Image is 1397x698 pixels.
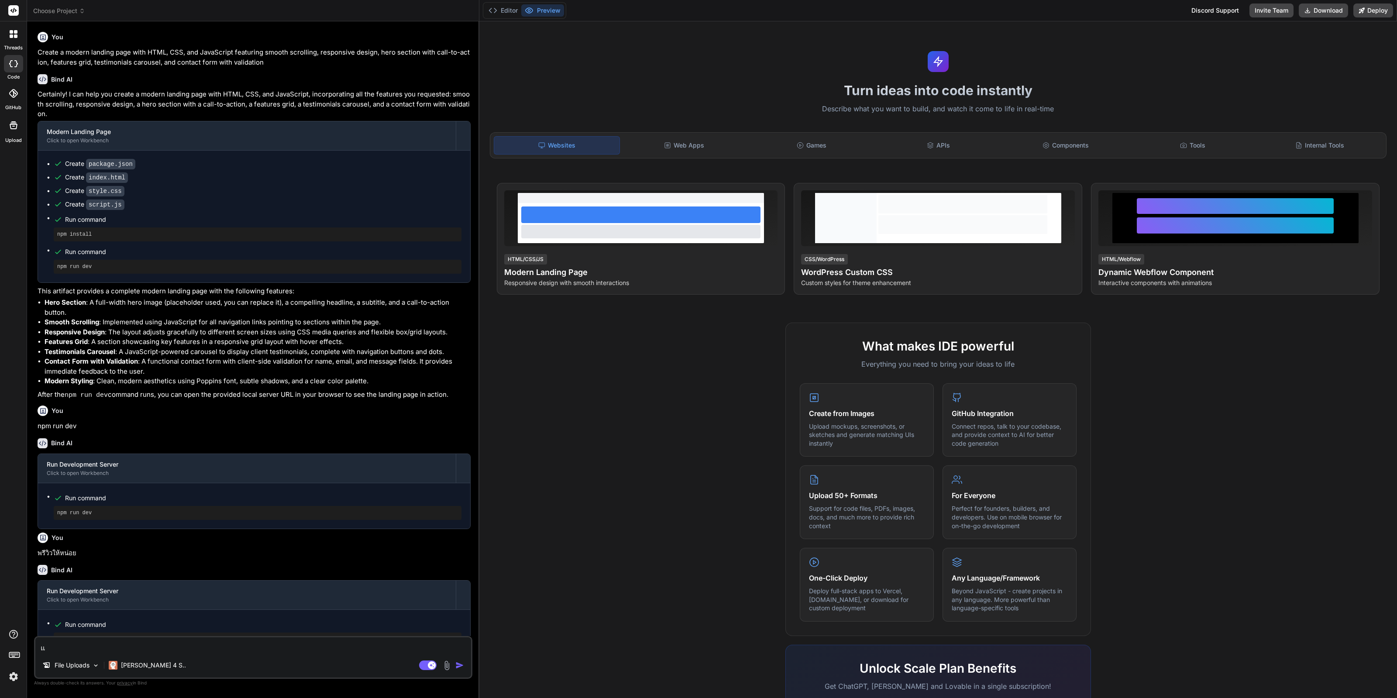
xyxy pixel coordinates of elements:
div: Websites [494,136,620,155]
h4: Any Language/Framework [952,573,1067,583]
img: attachment [442,660,452,670]
p: พรีวิวให้หน่อย [38,548,471,558]
pre: npm run dev [57,263,458,270]
h6: You [52,406,63,415]
p: [PERSON_NAME] 4 S.. [121,661,186,670]
pre: npm install [57,231,458,238]
h4: For Everyone [952,490,1067,501]
div: Components [1003,136,1128,155]
p: Upload mockups, screenshots, or sketches and generate matching UIs instantly [809,422,925,448]
li: : A JavaScript-powered carousel to display client testimonials, complete with navigation buttons ... [45,347,471,357]
strong: Features Grid [45,337,88,346]
label: Upload [5,137,22,144]
strong: Responsive Design [45,328,105,336]
p: Everything you need to bring your ideas to life [800,359,1077,369]
img: settings [6,669,21,684]
button: Run Development ServerClick to open Workbench [38,454,456,483]
button: Deploy [1353,3,1393,17]
p: Perfect for founders, builders, and developers. Use on mobile browser for on-the-go development [952,504,1067,530]
p: Connect repos, talk to your codebase, and provide context to AI for better code generation [952,422,1067,448]
div: Run Development Server [47,460,447,469]
span: privacy [117,680,133,685]
p: Create a modern landing page with HTML, CSS, and JavaScript featuring smooth scrolling, responsiv... [38,48,471,67]
span: Choose Project [33,7,85,15]
label: threads [4,44,23,52]
h4: Dynamic Webflow Component [1098,266,1372,279]
div: Create [65,200,124,209]
div: Click to open Workbench [47,596,447,603]
p: Beyond JavaScript - create projects in any language. More powerful than language-specific tools [952,587,1067,612]
div: HTML/CSS/JS [504,254,547,265]
p: Support for code files, PDFs, images, docs, and much more to provide rich context [809,504,925,530]
strong: Contact Form with Validation [45,357,138,365]
div: Games [749,136,874,155]
p: Get ChatGPT, [PERSON_NAME] and Lovable in a single subscription! [800,681,1077,691]
li: : Clean, modern aesthetics using Poppins font, subtle shadows, and a clear color palette. [45,376,471,386]
textarea: แ [35,637,471,653]
label: GitHub [5,104,21,111]
code: index.html [86,172,128,183]
p: Interactive components with animations [1098,279,1372,287]
li: : A section showcasing key features in a responsive grid layout with hover effects. [45,337,471,347]
span: Run command [65,620,461,629]
h4: GitHub Integration [952,408,1067,419]
h1: Turn ideas into code instantly [485,83,1392,98]
strong: Smooth Scrolling [45,318,99,326]
p: After the command runs, you can open the provided local server URL in your browser to see the lan... [38,390,471,401]
button: Run Development ServerClick to open Workbench [38,581,456,609]
strong: Testimonials Carousel [45,347,115,356]
button: Download [1299,3,1348,17]
li: : A full-width hero image (placeholder used, you can replace it), a compelling headline, a subtit... [45,298,471,317]
pre: npm run dev [57,509,458,516]
h6: Bind AI [51,566,72,574]
div: Create [65,173,128,182]
div: CSS/WordPress [801,254,848,265]
div: Modern Landing Page [47,127,447,136]
code: script.js [86,199,124,210]
div: Internal Tools [1257,136,1383,155]
p: This artifact provides a complete modern landing page with the following features: [38,286,471,296]
h4: Create from Images [809,408,925,419]
h2: What makes IDE powerful [800,337,1077,355]
h6: Bind AI [51,439,72,447]
button: Preview [521,4,564,17]
h4: Upload 50+ Formats [809,490,925,501]
div: APIs [876,136,1001,155]
li: : Implemented using JavaScript for all navigation links pointing to sections within the page. [45,317,471,327]
h4: WordPress Custom CSS [801,266,1075,279]
li: : A functional contact form with client-side validation for name, email, and message fields. It p... [45,357,471,376]
div: Web Apps [622,136,747,155]
p: Certainly! I can help you create a modern landing page with HTML, CSS, and JavaScript, incorporat... [38,89,471,119]
code: package.json [86,159,135,169]
p: Responsive design with smooth interactions [504,279,778,287]
p: npm run dev [38,421,471,431]
img: Pick Models [92,662,100,669]
p: Custom styles for theme enhancement [801,279,1075,287]
div: Discord Support [1186,3,1244,17]
strong: Modern Styling [45,377,93,385]
div: HTML/Webflow [1098,254,1144,265]
img: icon [455,661,464,670]
div: Click to open Workbench [47,470,447,477]
div: Create [65,186,124,196]
div: Create [65,159,135,168]
button: Editor [485,4,521,17]
h2: Unlock Scale Plan Benefits [800,659,1077,677]
h4: One-Click Deploy [809,573,925,583]
div: Click to open Workbench [47,137,447,144]
h6: Bind AI [51,75,72,84]
h6: You [52,533,63,542]
code: npm run dev [65,392,108,399]
p: Always double-check its answers. Your in Bind [34,679,472,687]
li: : The layout adjusts gracefully to different screen sizes using CSS media queries and flexible bo... [45,327,471,337]
img: Claude 4 Sonnet [109,661,117,670]
p: File Uploads [55,661,89,670]
span: Run command [65,494,461,502]
code: style.css [86,186,124,196]
div: Tools [1130,136,1256,155]
button: Invite Team [1249,3,1294,17]
p: Describe what you want to build, and watch it come to life in real-time [485,103,1392,115]
label: code [7,73,20,81]
p: Deploy full-stack apps to Vercel, [DOMAIN_NAME], or download for custom deployment [809,587,925,612]
h4: Modern Landing Page [504,266,778,279]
